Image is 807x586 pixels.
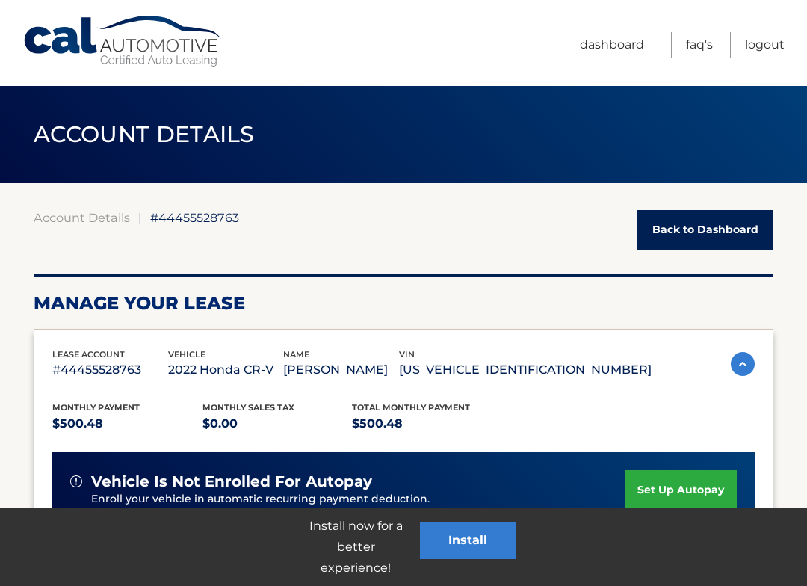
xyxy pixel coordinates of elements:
[70,475,82,487] img: alert-white.svg
[352,413,502,434] p: $500.48
[202,413,353,434] p: $0.00
[168,360,284,380] p: 2022 Honda CR-V
[52,413,202,434] p: $500.48
[420,522,516,559] button: Install
[399,349,415,360] span: vin
[52,360,168,380] p: #44455528763
[731,352,755,376] img: accordion-active.svg
[202,402,294,413] span: Monthly sales Tax
[22,15,224,68] a: Cal Automotive
[34,120,255,148] span: ACCOUNT DETAILS
[138,210,142,225] span: |
[168,349,205,360] span: vehicle
[91,472,372,491] span: vehicle is not enrolled for autopay
[352,402,470,413] span: Total Monthly Payment
[637,210,773,250] a: Back to Dashboard
[91,491,625,508] p: Enroll your vehicle in automatic recurring payment deduction.
[52,349,125,360] span: lease account
[34,292,773,315] h2: Manage Your Lease
[399,360,652,380] p: [US_VEHICLE_IDENTIFICATION_NUMBER]
[34,210,130,225] a: Account Details
[625,470,737,510] a: set up autopay
[745,32,785,58] a: Logout
[283,349,309,360] span: name
[52,402,140,413] span: Monthly Payment
[283,360,399,380] p: [PERSON_NAME]
[580,32,644,58] a: Dashboard
[150,210,239,225] span: #44455528763
[291,516,420,579] p: Install now for a better experience!
[686,32,713,58] a: FAQ's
